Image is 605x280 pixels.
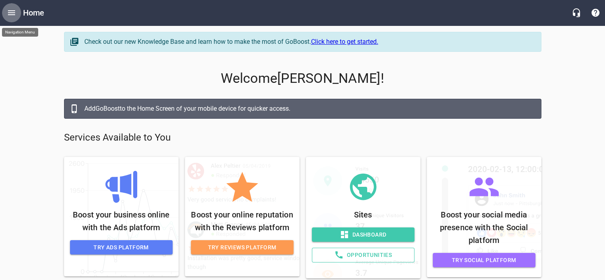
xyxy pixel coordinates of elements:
button: Support Portal [586,3,605,22]
p: Welcome [PERSON_NAME] ! [64,70,541,86]
div: Check out our new Knowledge Base and learn how to make the most of GoBoost. [84,37,533,47]
a: Click here to get started. [311,38,378,45]
button: Live Chat [567,3,586,22]
a: Opportunities [312,248,414,262]
p: Boost your online reputation with the Reviews platform [191,208,294,234]
button: Open drawer [2,3,21,22]
a: Try Ads Platform [70,240,173,255]
div: Add GoBoost to the Home Screen of your mobile device for quicker access. [84,104,533,114]
span: Try Ads Platform [76,243,166,253]
a: AddGoBoostto the Home Screen of your mobile device for quicker access. [64,99,541,119]
span: Dashboard [318,230,408,240]
a: Try Reviews Platform [191,240,294,255]
span: Try Social Platform [439,255,529,265]
h6: Home [23,6,45,19]
a: Try Social Platform [433,253,535,268]
p: Sites [312,208,414,221]
span: Opportunities [319,250,408,260]
span: Try Reviews Platform [197,243,287,253]
p: Boost your business online with the Ads platform [70,208,173,234]
p: Boost your social media presence with the Social platform [433,208,535,247]
p: Services Available to You [64,131,541,144]
a: Dashboard [312,227,414,242]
